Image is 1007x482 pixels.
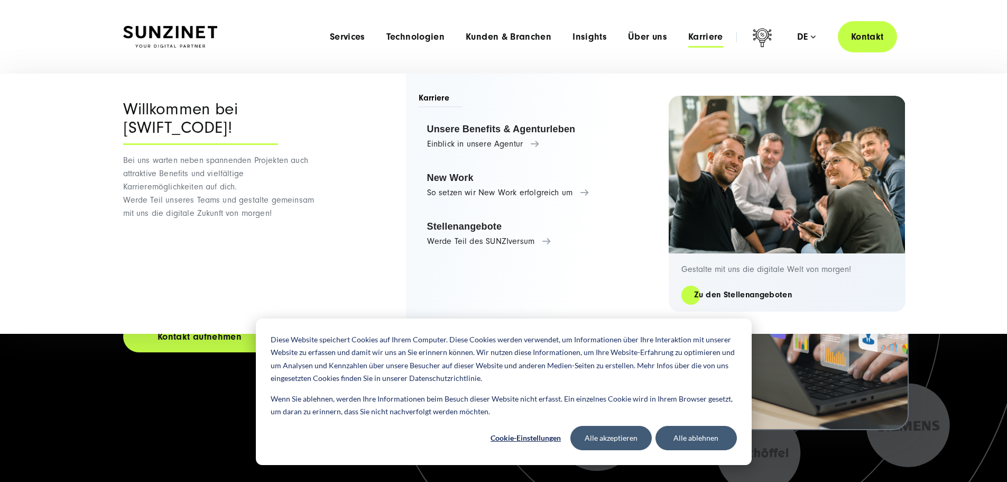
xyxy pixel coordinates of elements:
[485,426,567,450] button: Cookie-Einstellungen
[669,96,906,253] img: Digitalagentur und Internetagentur SUNZINET: 2 Frauen 3 Männer, die ein Selfie machen bei
[419,165,643,205] a: New Work So setzen wir New Work erfolgreich um
[466,32,551,42] a: Kunden & Branchen
[271,393,737,419] p: Wenn Sie ablehnen, werden Ihre Informationen beim Besuch dieser Website nicht erfasst. Ein einzel...
[123,321,276,352] a: Kontakt aufnehmen
[330,32,365,42] a: Services
[572,32,607,42] a: Insights
[123,100,278,145] div: Willkommen bei [SWIFT_CODE]!
[570,426,652,450] button: Alle akzeptieren
[797,32,816,42] div: de
[123,26,217,48] img: SUNZINET Full Service Digital Agentur
[256,319,752,465] div: Cookie banner
[838,21,897,52] a: Kontakt
[419,92,463,107] span: Karriere
[655,426,737,450] button: Alle ablehnen
[628,32,667,42] a: Über uns
[688,32,723,42] a: Karriere
[271,333,737,385] p: Diese Website speichert Cookies auf Ihrem Computer. Diese Cookies werden verwendet, um Informatio...
[386,32,445,42] a: Technologien
[123,154,321,220] p: Bei uns warten neben spannenden Projekten auch attraktive Benefits und vielfältige Karrieremöglic...
[419,116,643,157] a: Unsere Benefits & Agenturleben Einblick in unsere Agentur
[419,214,643,254] a: Stellenangebote Werde Teil des SUNZIversum
[681,289,805,301] a: Zu den Stellenangeboten
[681,264,893,275] p: Gestalte mit uns die digitale Welt von morgen!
